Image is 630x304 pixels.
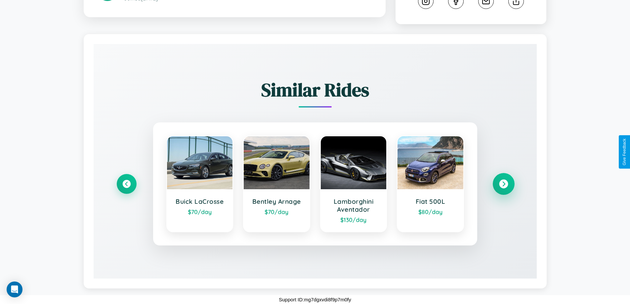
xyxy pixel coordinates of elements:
a: Fiat 500L$80/day [397,136,464,232]
h3: Bentley Arnage [250,197,303,205]
h3: Fiat 500L [404,197,457,205]
p: Support ID: mg7dgxvdi8f9p7m0fy [279,295,351,304]
h3: Buick LaCrosse [174,197,226,205]
a: Buick LaCrosse$70/day [166,136,233,232]
h2: Similar Rides [117,77,514,103]
div: Open Intercom Messenger [7,282,22,297]
h3: Lamborghini Aventador [327,197,380,213]
a: Bentley Arnage$70/day [243,136,310,232]
div: Give Feedback [622,139,627,165]
div: $ 130 /day [327,216,380,223]
div: $ 70 /day [174,208,226,215]
div: $ 70 /day [250,208,303,215]
a: Lamborghini Aventador$130/day [320,136,387,232]
div: $ 80 /day [404,208,457,215]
